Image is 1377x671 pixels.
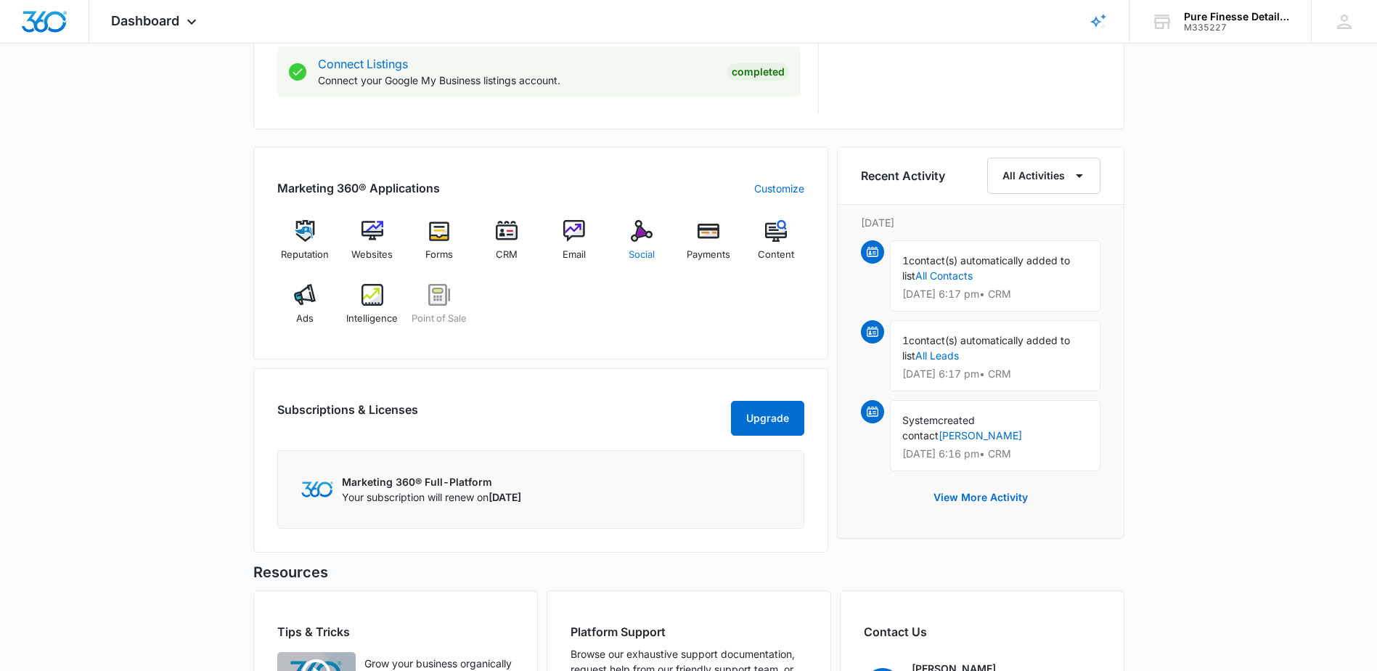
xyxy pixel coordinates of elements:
div: account name [1184,11,1290,23]
p: [DATE] 6:17 pm • CRM [902,289,1088,299]
a: All Contacts [915,269,973,282]
a: Forms [412,220,467,272]
a: Social [613,220,669,272]
span: Websites [351,248,393,262]
button: All Activities [987,158,1100,194]
span: Social [629,248,655,262]
span: Intelligence [346,312,398,326]
p: [DATE] [861,215,1100,230]
span: created contact [902,414,975,442]
span: contact(s) automatically added to list [902,254,1070,282]
p: Connect your Google My Business listings account. [318,73,716,88]
h2: Tips & Tricks [277,623,514,640]
a: Websites [344,220,400,272]
h2: Contact Us [864,623,1100,640]
span: [DATE] [489,491,521,503]
a: Email [547,220,602,272]
a: All Leads [915,349,959,362]
h2: Marketing 360® Applications [277,179,440,197]
span: contact(s) automatically added to list [902,334,1070,362]
span: 1 [902,334,909,346]
div: Completed [727,63,789,81]
button: Upgrade [731,401,804,436]
span: Content [758,248,794,262]
span: Point of Sale [412,312,467,326]
span: Ads [296,312,314,326]
a: Connect Listings [318,57,408,71]
a: Point of Sale [412,284,467,336]
p: [DATE] 6:17 pm • CRM [902,369,1088,379]
span: Reputation [281,248,329,262]
img: Marketing 360 Logo [301,481,333,497]
button: View More Activity [919,480,1042,515]
a: [PERSON_NAME] [939,429,1022,442]
a: CRM [479,220,535,272]
a: Content [748,220,804,272]
h5: Resources [253,561,1124,583]
span: Payments [687,248,730,262]
p: [DATE] 6:16 pm • CRM [902,449,1088,459]
span: Forms [425,248,453,262]
a: Payments [681,220,737,272]
h2: Platform Support [571,623,807,640]
p: Your subscription will renew on [342,489,521,505]
a: Intelligence [344,284,400,336]
span: 1 [902,254,909,267]
a: Ads [277,284,333,336]
span: Dashboard [111,13,179,28]
h2: Subscriptions & Licenses [277,401,418,430]
p: Marketing 360® Full-Platform [342,474,521,489]
a: Customize [754,181,804,196]
span: Email [563,248,586,262]
span: System [902,414,938,426]
a: Reputation [277,220,333,272]
div: account id [1184,23,1290,33]
span: CRM [496,248,518,262]
h6: Recent Activity [861,167,945,184]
